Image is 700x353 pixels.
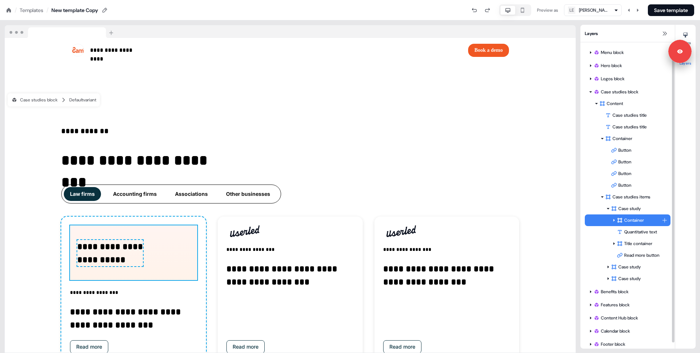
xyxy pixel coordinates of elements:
[594,88,668,96] div: Case studies block
[594,49,668,56] div: Menu block
[220,187,276,201] button: Other businesses
[585,86,670,284] div: Case studies blockContentCase studies titleCase studies titleContainerButtonButtonButtonButtonCas...
[468,44,509,57] button: Book a demo
[594,327,668,335] div: Calendar block
[611,182,670,189] div: Button
[585,286,670,298] div: Benefits block
[585,47,670,58] div: Menu block
[585,168,670,179] div: Button
[579,7,608,14] div: [PERSON_NAME]
[594,62,668,69] div: Hero block
[611,158,670,166] div: Button
[617,252,670,259] div: Read more button
[585,156,670,168] div: Button
[569,7,574,14] div: LE
[594,75,668,82] div: Logos block
[585,144,670,156] div: Button
[594,341,668,348] div: Footer block
[20,7,43,14] a: Templates
[585,261,670,273] div: Case study
[611,170,670,177] div: Button
[11,96,58,104] div: Case studies block
[51,7,98,14] div: New template Copy
[599,100,668,107] div: Content
[611,275,668,282] div: Case study
[594,301,668,309] div: Features block
[564,4,622,16] button: LE[PERSON_NAME]
[537,7,558,14] div: Preview as
[605,135,668,142] div: Container
[107,187,163,201] button: Accounting firms
[580,25,675,42] div: Layers
[226,225,263,237] img: Case study logo
[605,193,668,201] div: Case studies items
[585,238,670,249] div: Title container
[585,191,670,284] div: Case studies itemsCase studyContainerQuantitative textTitle containerRead more buttonCase studyCa...
[675,29,696,45] button: Styles
[585,338,670,350] div: Footer block
[15,6,17,14] div: /
[169,187,214,201] button: Associations
[585,249,670,261] div: Read more button
[383,225,420,237] img: Case study logo
[585,273,670,284] div: Case study
[611,147,670,154] div: Button
[611,263,668,271] div: Case study
[585,312,670,324] div: Content Hub block
[585,98,670,284] div: ContentCase studies titleCase studies titleContainerButtonButtonButtonButtonCase studies itemsCas...
[69,96,96,104] div: Default variant
[5,25,117,38] img: Browser topbar
[64,187,101,201] button: Law firms
[585,203,670,261] div: Case studyContainerQuantitative textTitle containerRead more button
[605,123,670,131] div: Case studies title
[585,325,670,337] div: Calendar block
[611,205,668,212] div: Case study
[594,288,668,295] div: Benefits block
[585,60,670,71] div: Hero block
[648,4,694,16] button: Save template
[585,179,670,191] div: Button
[594,314,668,322] div: Content Hub block
[293,44,509,57] div: Book a demo
[585,73,670,85] div: Logos block
[585,299,670,311] div: Features block
[617,217,662,224] div: Container
[585,214,670,226] div: Container
[61,185,281,203] div: Law firmsAccounting firmsAssociationsOther businesses
[585,121,670,133] div: Case studies title
[46,6,48,14] div: /
[605,112,670,119] div: Case studies title
[585,109,670,121] div: Case studies title
[585,133,670,191] div: ContainerButtonButtonButtonButton
[617,228,670,236] div: Quantitative text
[617,240,668,247] div: Title container
[585,226,670,238] div: Quantitative text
